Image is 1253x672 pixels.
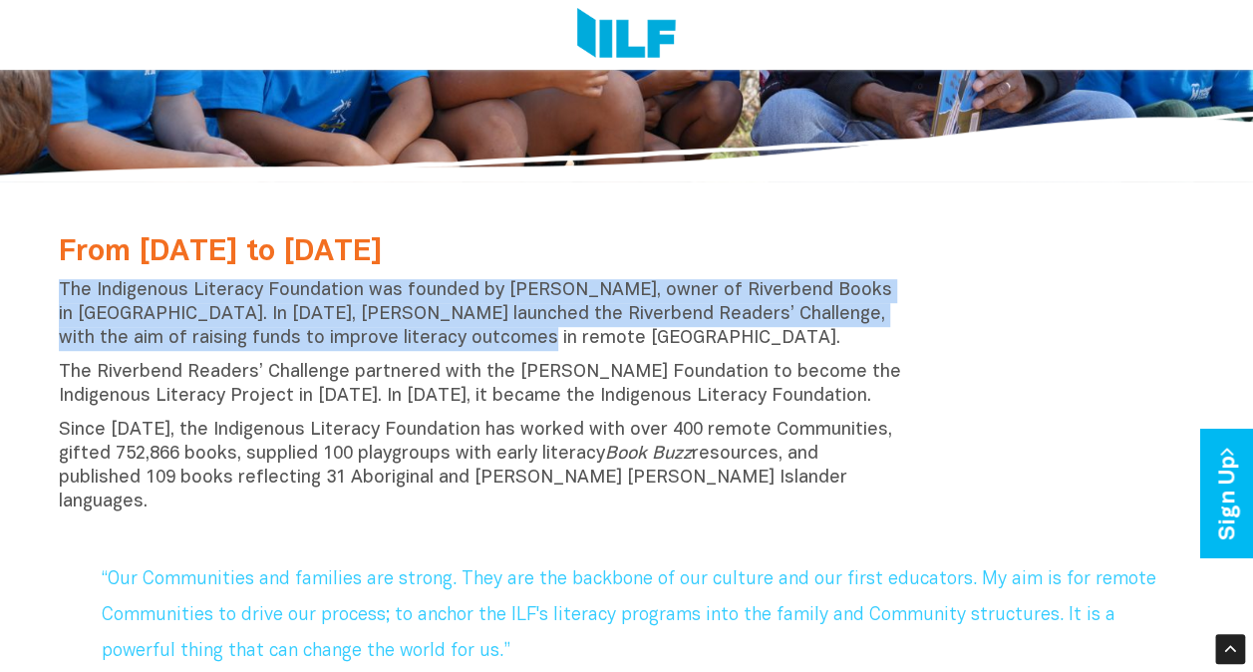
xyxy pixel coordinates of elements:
[59,419,904,514] p: Since [DATE], the Indigenous Literacy Foundation has worked with over 400 remote Communities, gif...
[577,8,676,62] img: Logo
[1215,634,1245,664] div: Scroll Back to Top
[59,279,904,351] p: The Indigenous Literacy Foundation was founded by [PERSON_NAME], owner of Riverbend Books in [GEO...
[59,236,904,269] h2: From [DATE] to [DATE]
[605,446,692,463] i: Book Buzz
[102,571,1156,660] span: “Our Communities and families are strong. They are the backbone of our culture and our first educ...
[59,361,904,409] p: The Riverbend Readers’ Challenge partnered with the [PERSON_NAME] Foundation to become the Indige...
